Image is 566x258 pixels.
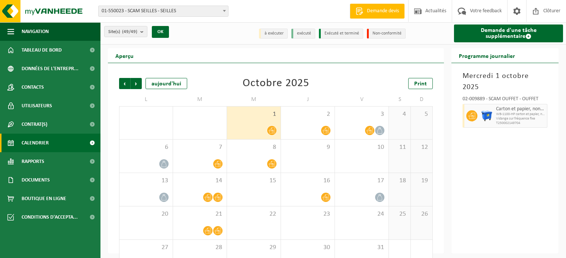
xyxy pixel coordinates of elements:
span: 01-550023 - SCAM SEILLES - SEILLES [99,6,228,16]
span: 26 [415,210,429,218]
td: J [281,93,335,106]
span: 3 [339,110,385,118]
li: Non-conformité [367,29,406,39]
td: M [173,93,227,106]
span: 2 [285,110,331,118]
span: Print [414,81,427,87]
span: Tableau de bord [22,41,62,59]
span: 17 [339,177,385,185]
button: Site(s)(49/49) [104,26,147,37]
span: 9 [285,143,331,151]
span: 23 [285,210,331,218]
span: 19 [415,177,429,185]
span: Conditions d'accepta... [22,208,78,226]
span: Suivant [131,78,142,89]
h2: Aperçu [108,48,141,63]
span: 31 [339,244,385,252]
span: 10 [339,143,385,151]
span: Site(s) [108,26,137,37]
span: 14 [177,177,223,185]
span: WB-1100-HP carton et papier, non-conditionné [496,112,545,117]
span: 16 [285,177,331,185]
span: 15 [231,177,277,185]
h3: Mercredi 1 octobre 2025 [463,71,547,93]
span: Documents [22,171,50,189]
span: Navigation [22,22,49,41]
span: Contrat(s) [22,115,47,134]
span: Boutique en ligne [22,189,66,208]
span: Calendrier [22,134,49,152]
span: 8 [231,143,277,151]
span: 21 [177,210,223,218]
span: 20 [123,210,169,218]
span: Données de l'entrepr... [22,59,79,78]
span: Utilisateurs [22,97,52,115]
span: 29 [231,244,277,252]
td: L [119,93,173,106]
span: 28 [177,244,223,252]
span: 5 [415,110,429,118]
span: 4 [393,110,407,118]
span: T250002149704 [496,121,545,125]
div: Octobre 2025 [243,78,309,89]
span: 18 [393,177,407,185]
span: Carton et papier, non-conditionné (industriel) [496,106,545,112]
li: exécuté [291,29,315,39]
span: 11 [393,143,407,151]
span: 30 [285,244,331,252]
span: Vidange sur fréquence fixe [496,117,545,121]
a: Demande d'une tâche supplémentaire [454,25,563,42]
span: Précédent [119,78,130,89]
td: M [227,93,281,106]
span: 13 [123,177,169,185]
h2: Programme journalier [451,48,522,63]
span: 7 [177,143,223,151]
span: Demande devis [365,7,401,15]
span: 12 [415,143,429,151]
span: 1 [231,110,277,118]
span: Rapports [22,152,44,171]
span: 01-550023 - SCAM SEILLES - SEILLES [98,6,228,17]
div: aujourd'hui [146,78,187,89]
count: (49/49) [122,29,137,34]
div: 02-009889 - SCAM OUFFET - OUFFET [463,97,547,104]
td: S [389,93,411,106]
a: Demande devis [350,4,404,19]
span: 6 [123,143,169,151]
a: Print [408,78,433,89]
span: 25 [393,210,407,218]
td: D [411,93,433,106]
img: WB-1100-HPE-BE-01 [481,110,492,121]
span: Contacts [22,78,44,97]
span: 24 [339,210,385,218]
li: Exécuté et terminé [319,29,363,39]
td: V [335,93,389,106]
button: OK [152,26,169,38]
span: 27 [123,244,169,252]
li: à exécuter [259,29,288,39]
span: 22 [231,210,277,218]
